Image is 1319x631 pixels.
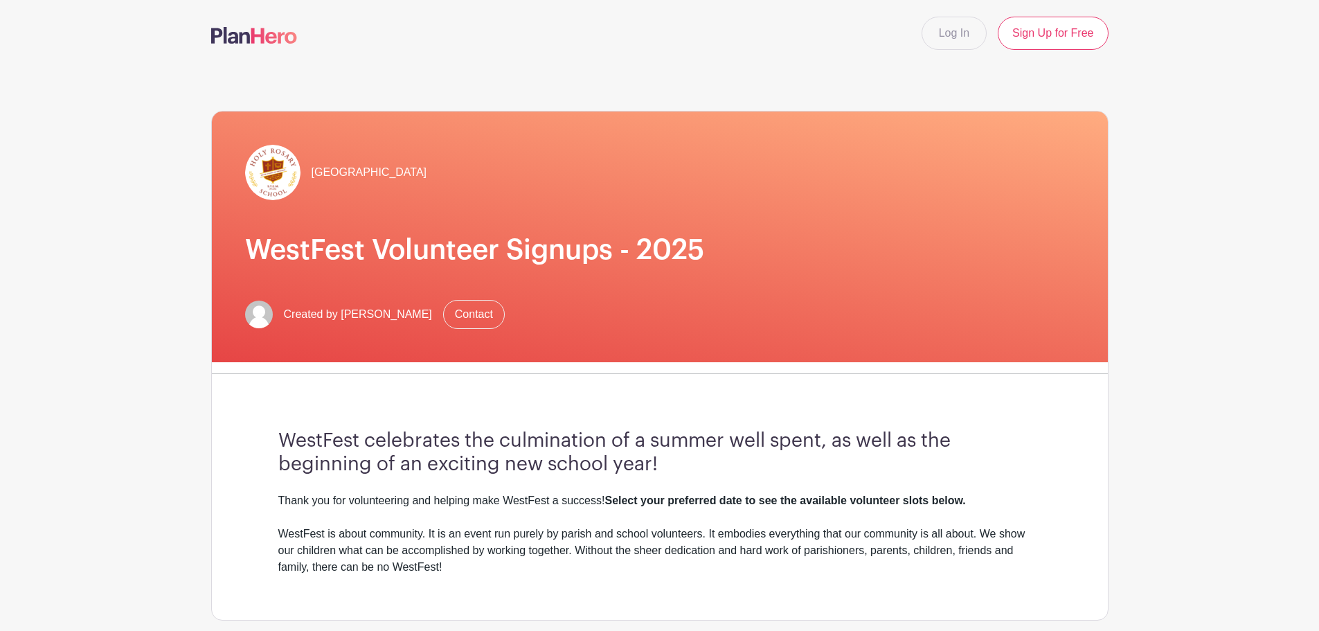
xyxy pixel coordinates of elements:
div: Thank you for volunteering and helping make WestFest a success! [278,492,1041,509]
img: logo-507f7623f17ff9eddc593b1ce0a138ce2505c220e1c5a4e2b4648c50719b7d32.svg [211,27,297,44]
strong: Select your preferred date to see the available volunteer slots below. [604,495,965,506]
img: default-ce2991bfa6775e67f084385cd625a349d9dcbb7a52a09fb2fda1e96e2d18dcdb.png [245,301,273,328]
a: Contact [443,300,505,329]
img: hr-logo-circle.png [245,145,300,200]
h1: WestFest Volunteer Signups - 2025 [245,233,1075,267]
h3: WestFest celebrates the culmination of a summer well spent, as well as the beginning of an exciti... [278,429,1041,476]
div: WestFest is about community. It is an event run purely by parish and school volunteers. It embodi... [278,526,1041,576]
a: Sign Up for Free [998,17,1108,50]
span: Created by [PERSON_NAME] [284,306,432,323]
a: Log In [922,17,987,50]
span: [GEOGRAPHIC_DATA] [312,164,427,181]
